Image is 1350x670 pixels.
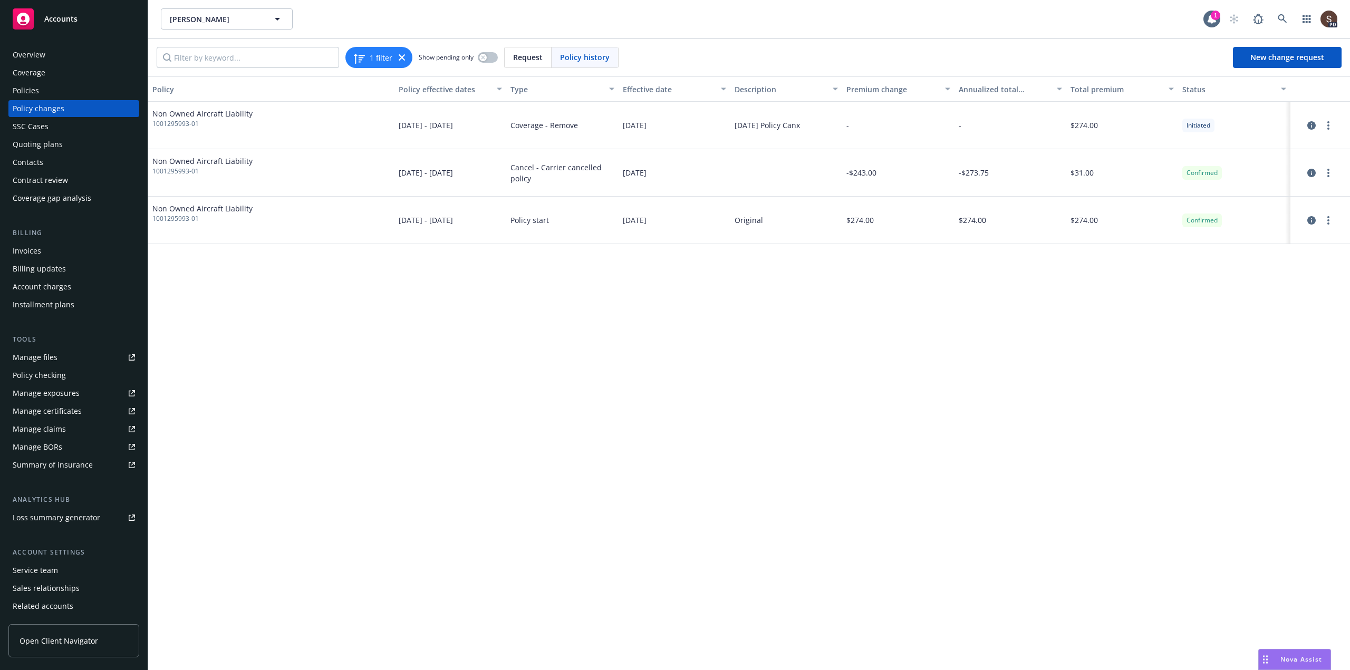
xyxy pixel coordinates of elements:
[623,215,647,226] span: [DATE]
[506,76,618,102] button: Type
[8,385,139,402] a: Manage exposures
[735,215,763,226] div: Original
[846,84,938,95] div: Premium change
[8,242,139,259] a: Invoices
[13,598,73,615] div: Related accounts
[13,385,80,402] div: Manage exposures
[8,598,139,615] a: Related accounts
[152,156,253,167] span: Non Owned Aircraft Liability
[152,203,253,214] span: Non Owned Aircraft Liability
[1187,216,1218,225] span: Confirmed
[510,162,614,184] span: Cancel - Carrier cancelled policy
[13,190,91,207] div: Coverage gap analysis
[510,84,602,95] div: Type
[1178,76,1290,102] button: Status
[394,76,506,102] button: Policy effective dates
[13,278,71,295] div: Account charges
[1233,47,1342,68] a: New change request
[13,46,45,63] div: Overview
[1322,119,1335,132] a: more
[399,120,453,131] span: [DATE] - [DATE]
[623,120,647,131] span: [DATE]
[8,260,139,277] a: Billing updates
[13,172,68,189] div: Contract review
[13,64,45,81] div: Coverage
[8,64,139,81] a: Coverage
[13,367,66,384] div: Policy checking
[13,118,49,135] div: SSC Cases
[8,46,139,63] a: Overview
[13,136,63,153] div: Quoting plans
[419,53,474,62] span: Show pending only
[1211,11,1220,20] div: 1
[13,82,39,99] div: Policies
[846,215,874,226] span: $274.00
[1248,8,1269,30] a: Report a Bug
[959,120,961,131] span: -
[1187,168,1218,178] span: Confirmed
[152,214,253,224] span: 1001295993-01
[846,167,876,178] span: -$243.00
[8,118,139,135] a: SSC Cases
[13,439,62,455] div: Manage BORs
[13,421,66,438] div: Manage claims
[735,84,826,95] div: Description
[1322,214,1335,227] a: more
[8,509,139,526] a: Loss summary generator
[152,119,253,129] span: 1001295993-01
[8,439,139,455] a: Manage BORs
[8,403,139,420] a: Manage certificates
[13,457,93,473] div: Summary of insurance
[1071,167,1094,178] span: $31.00
[8,228,139,238] div: Billing
[8,82,139,99] a: Policies
[8,278,139,295] a: Account charges
[13,403,82,420] div: Manage certificates
[8,154,139,171] a: Contacts
[1305,167,1318,179] a: circleInformation
[161,8,293,30] button: [PERSON_NAME]
[8,100,139,117] a: Policy changes
[513,52,543,63] span: Request
[20,635,98,646] span: Open Client Navigator
[1305,119,1318,132] a: circleInformation
[8,457,139,473] a: Summary of insurance
[13,562,58,579] div: Service team
[1071,120,1098,131] span: $274.00
[399,167,453,178] span: [DATE] - [DATE]
[13,349,57,366] div: Manage files
[8,580,139,597] a: Sales relationships
[13,154,43,171] div: Contacts
[148,76,394,102] button: Policy
[13,260,66,277] div: Billing updates
[1259,649,1272,669] div: Drag to move
[510,120,578,131] span: Coverage - Remove
[370,52,392,63] span: 1 filter
[157,47,339,68] input: Filter by keyword...
[1066,76,1178,102] button: Total premium
[399,215,453,226] span: [DATE] - [DATE]
[1322,167,1335,179] a: more
[730,76,842,102] button: Description
[8,562,139,579] a: Service team
[152,167,253,176] span: 1001295993-01
[842,76,954,102] button: Premium change
[8,136,139,153] a: Quoting plans
[13,242,41,259] div: Invoices
[8,494,139,505] div: Analytics hub
[8,4,139,34] a: Accounts
[44,15,78,23] span: Accounts
[1320,11,1337,27] img: photo
[846,120,849,131] span: -
[959,84,1050,95] div: Annualized total premium change
[8,190,139,207] a: Coverage gap analysis
[1272,8,1293,30] a: Search
[1250,52,1324,62] span: New change request
[8,349,139,366] a: Manage files
[8,172,139,189] a: Contract review
[8,296,139,313] a: Installment plans
[13,580,80,597] div: Sales relationships
[8,334,139,345] div: Tools
[1071,84,1162,95] div: Total premium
